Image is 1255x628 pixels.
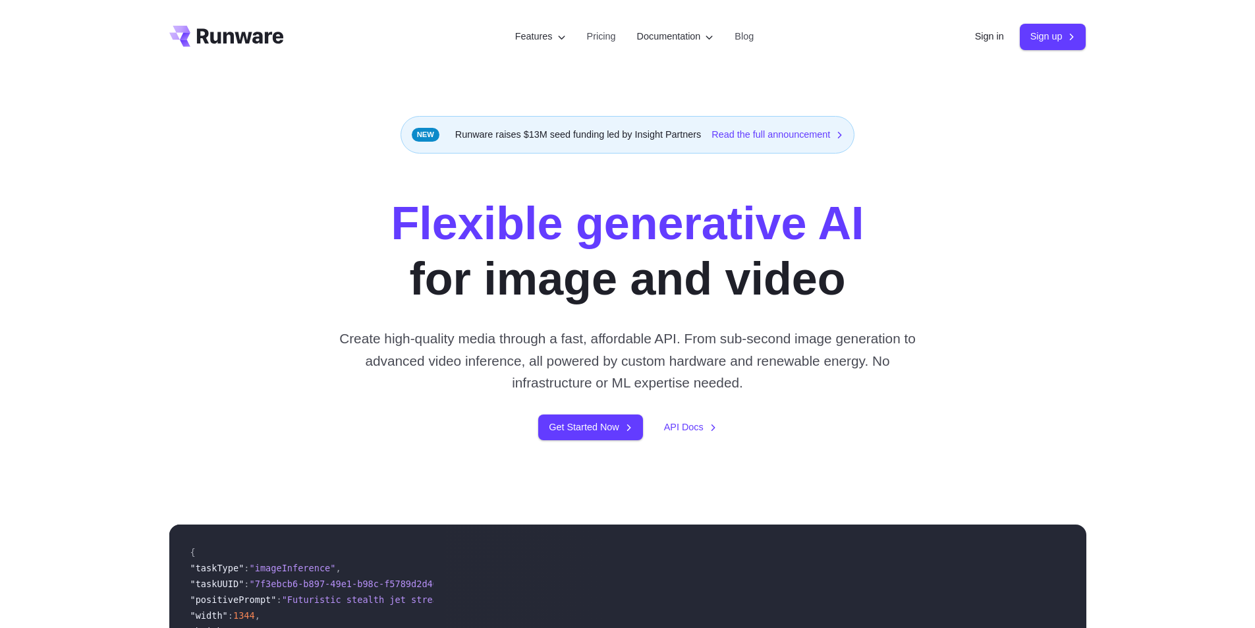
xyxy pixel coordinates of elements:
a: Sign in [975,29,1004,44]
span: { [190,547,196,557]
span: : [244,563,249,573]
p: Create high-quality media through a fast, affordable API. From sub-second image generation to adv... [334,328,921,393]
a: API Docs [664,420,717,435]
div: Runware raises $13M seed funding led by Insight Partners [401,116,855,154]
span: "positivePrompt" [190,594,277,605]
a: Sign up [1020,24,1086,49]
a: Read the full announcement [711,127,843,142]
span: 1344 [233,610,255,621]
span: : [276,594,281,605]
span: "width" [190,610,228,621]
span: , [255,610,260,621]
h1: for image and video [391,196,864,306]
span: : [228,610,233,621]
span: "imageInference" [250,563,336,573]
a: Get Started Now [538,414,642,440]
strong: Flexible generative AI [391,198,864,249]
span: "taskUUID" [190,579,244,589]
a: Blog [735,29,754,44]
label: Documentation [637,29,714,44]
a: Pricing [587,29,616,44]
span: : [244,579,249,589]
span: "taskType" [190,563,244,573]
span: "7f3ebcb6-b897-49e1-b98c-f5789d2d40d7" [250,579,455,589]
span: "Futuristic stealth jet streaking through a neon-lit cityscape with glowing purple exhaust" [282,594,773,605]
a: Go to / [169,26,284,47]
label: Features [515,29,566,44]
span: , [335,563,341,573]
